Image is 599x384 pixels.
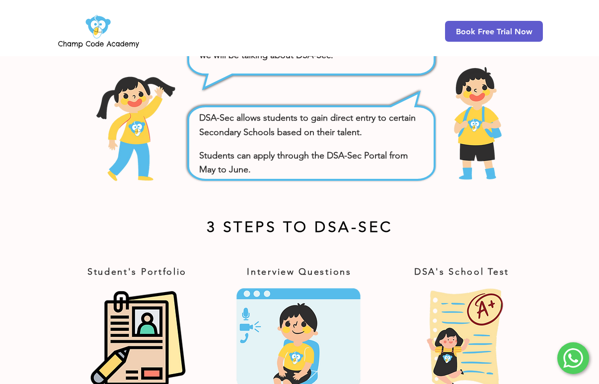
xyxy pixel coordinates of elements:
img: Direct School Admission (DSA) for Coding in Singapore Boy [446,67,507,181]
p: Students can apply through the DSA-Sec Portal from May to June. [199,149,423,177]
span: Student's Portfolio [87,266,187,277]
span: Interview Questions [247,266,351,277]
img: Champ Code Academy Logo PNG.png [56,12,141,51]
span: 3 STEPS TO DSA-SEC [207,218,393,236]
svg: DSA [188,92,435,180]
a: Book Free Trial Now [445,21,543,42]
span: Book Free Trial Now [456,27,532,36]
p: DSA-Sec allows students to gain direct entry to certain Secondary Schools based on their talent. [199,111,423,140]
span: DSA's School Test [414,266,509,277]
img: Direct School Admission (DSA) for Coding in Singapore Girl [93,71,177,182]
